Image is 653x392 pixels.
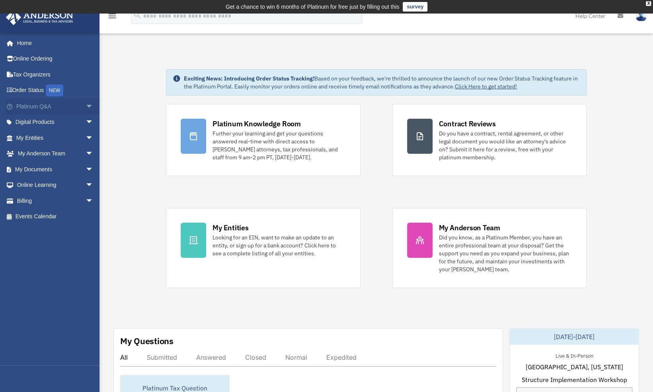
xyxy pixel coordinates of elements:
div: Contract Reviews [439,119,496,129]
div: Expedited [326,353,357,361]
div: Further your learning and get your questions answered real-time with direct access to [PERSON_NAM... [212,129,345,161]
a: Home [6,35,101,51]
span: arrow_drop_down [86,161,101,178]
div: Looking for an EIN, want to make an update to an entity, or sign up for a bank account? Click her... [212,233,345,257]
div: Answered [196,353,226,361]
strong: Exciting News: Introducing Order Status Tracking! [184,75,314,82]
span: arrow_drop_down [86,193,101,209]
div: Closed [245,353,266,361]
a: My Anderson Teamarrow_drop_down [6,146,105,162]
a: Platinum Knowledge Room Further your learning and get your questions answered real-time with dire... [166,104,360,176]
a: My Documentsarrow_drop_down [6,161,105,177]
div: Do you have a contract, rental agreement, or other legal document you would like an attorney's ad... [439,129,572,161]
div: NEW [46,84,63,96]
div: Based on your feedback, we're thrilled to announce the launch of our new Order Status Tracking fe... [184,74,580,90]
img: Anderson Advisors Platinum Portal [4,10,76,25]
div: close [646,1,651,6]
span: arrow_drop_down [86,130,101,146]
div: Submitted [147,353,177,361]
img: User Pic [635,10,647,22]
div: Platinum Knowledge Room [212,119,301,129]
a: menu [107,14,117,21]
a: My Entities Looking for an EIN, want to make an update to an entity, or sign up for a bank accoun... [166,208,360,288]
span: [GEOGRAPHIC_DATA], [US_STATE] [525,362,623,372]
a: Digital Productsarrow_drop_down [6,114,105,130]
a: My Entitiesarrow_drop_down [6,130,105,146]
div: Live & In-Person [549,351,599,359]
div: Did you know, as a Platinum Member, you have an entire professional team at your disposal? Get th... [439,233,572,273]
span: arrow_drop_down [86,177,101,194]
a: Order StatusNEW [6,82,105,99]
div: Get a chance to win 6 months of Platinum for free just by filling out this [226,2,400,12]
span: arrow_drop_down [86,146,101,162]
span: arrow_drop_down [86,114,101,131]
div: My Entities [212,223,248,233]
a: Click Here to get started! [455,83,517,90]
a: survey [403,2,427,12]
a: Contract Reviews Do you have a contract, rental agreement, or other legal document you would like... [392,104,587,176]
div: Normal [285,353,307,361]
a: Online Ordering [6,51,105,67]
i: menu [107,11,117,21]
div: [DATE]-[DATE] [510,329,639,345]
a: Events Calendar [6,209,105,225]
div: My Questions [120,335,173,347]
div: My Anderson Team [439,223,500,233]
a: My Anderson Team Did you know, as a Platinum Member, you have an entire professional team at your... [392,208,587,288]
a: Billingarrow_drop_down [6,193,105,209]
div: All [120,353,128,361]
a: Platinum Q&Aarrow_drop_down [6,98,105,114]
span: arrow_drop_down [86,98,101,115]
a: Online Learningarrow_drop_down [6,177,105,193]
a: Tax Organizers [6,67,105,82]
span: Structure Implementation Workshop [521,375,627,384]
i: search [133,11,142,20]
